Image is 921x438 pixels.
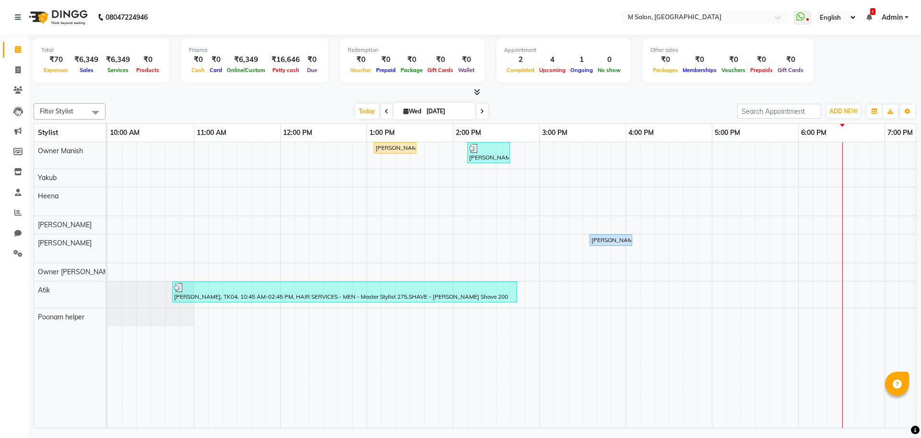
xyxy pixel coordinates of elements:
[105,67,131,73] span: Services
[189,46,320,54] div: Finance
[424,104,472,119] input: 2025-09-03
[712,126,743,140] a: 5:00 PM
[504,46,623,54] div: Appointment
[38,313,84,321] span: Poonam helper
[224,54,268,65] div: ₹6,349
[626,126,656,140] a: 4:00 PM
[374,67,398,73] span: Prepaid
[38,239,92,247] span: [PERSON_NAME]
[595,67,623,73] span: No show
[270,67,302,73] span: Petty cash
[304,54,320,65] div: ₹0
[568,54,595,65] div: 1
[38,173,57,182] span: Yakub
[680,67,719,73] span: Memberships
[650,54,680,65] div: ₹0
[650,67,680,73] span: Packages
[748,54,775,65] div: ₹0
[134,54,162,65] div: ₹0
[207,67,224,73] span: Card
[348,46,477,54] div: Redemption
[453,126,484,140] a: 2:00 PM
[719,54,748,65] div: ₹0
[885,126,915,140] a: 7:00 PM
[38,128,58,137] span: Stylist
[41,46,162,54] div: Total
[468,144,509,162] div: [PERSON_NAME] more, TK03, 02:10 PM-02:40 PM, NANOSHINE LUXURY TREATMENT - Medium 9000
[355,104,379,119] span: Today
[134,67,162,73] span: Products
[719,67,748,73] span: Vouchers
[504,67,537,73] span: Completed
[281,126,315,140] a: 12:00 PM
[106,4,148,31] b: 08047224946
[537,67,568,73] span: Upcoming
[799,126,829,140] a: 6:00 PM
[41,54,71,65] div: ₹70
[870,8,875,15] span: 1
[40,107,73,115] span: Filter Stylist
[173,283,516,301] div: [PERSON_NAME], TK04, 10:45 AM-02:45 PM, HAIR SERVICES - MEN - Master Stylist 275,SHAVE - [PERSON_...
[748,67,775,73] span: Prepaids
[504,54,537,65] div: 2
[367,126,397,140] a: 1:00 PM
[102,54,134,65] div: ₹6,349
[268,54,304,65] div: ₹16,646
[38,146,83,155] span: Owner Manish
[398,67,425,73] span: Package
[590,236,631,244] div: [PERSON_NAME], TK01, 03:35 PM-04:05 PM, MANICURE - PEDICURE - Signature (75 mins) 2500 (₹2500)
[398,54,425,65] div: ₹0
[189,67,207,73] span: Cash
[375,144,415,152] div: [PERSON_NAME], TK01, 01:05 PM-01:35 PM, NANOSHINE LUXURY TREATMENT - Medium 9000
[650,46,806,54] div: Other sales
[775,54,806,65] div: ₹0
[425,67,456,73] span: Gift Cards
[71,54,102,65] div: ₹6,349
[207,54,224,65] div: ₹0
[866,13,872,22] a: 1
[38,268,115,276] span: Owner [PERSON_NAME]
[775,67,806,73] span: Gift Cards
[737,104,821,119] input: Search Appointment
[38,286,50,294] span: Atik
[41,67,71,73] span: Expenses
[882,12,903,23] span: Admin
[829,108,858,115] span: ADD NEW
[881,400,911,428] iframe: chat widget
[189,54,207,65] div: ₹0
[348,54,374,65] div: ₹0
[401,108,424,115] span: Wed
[194,126,229,140] a: 11:00 AM
[456,67,477,73] span: Wallet
[425,54,456,65] div: ₹0
[77,67,96,73] span: Sales
[374,54,398,65] div: ₹0
[38,220,92,229] span: [PERSON_NAME]
[595,54,623,65] div: 0
[224,67,268,73] span: Online/Custom
[24,4,90,31] img: logo
[107,126,142,140] a: 10:00 AM
[305,67,319,73] span: Due
[537,54,568,65] div: 4
[540,126,570,140] a: 3:00 PM
[456,54,477,65] div: ₹0
[38,192,59,200] span: Heena
[568,67,595,73] span: Ongoing
[348,67,374,73] span: Voucher
[680,54,719,65] div: ₹0
[827,105,860,118] button: ADD NEW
